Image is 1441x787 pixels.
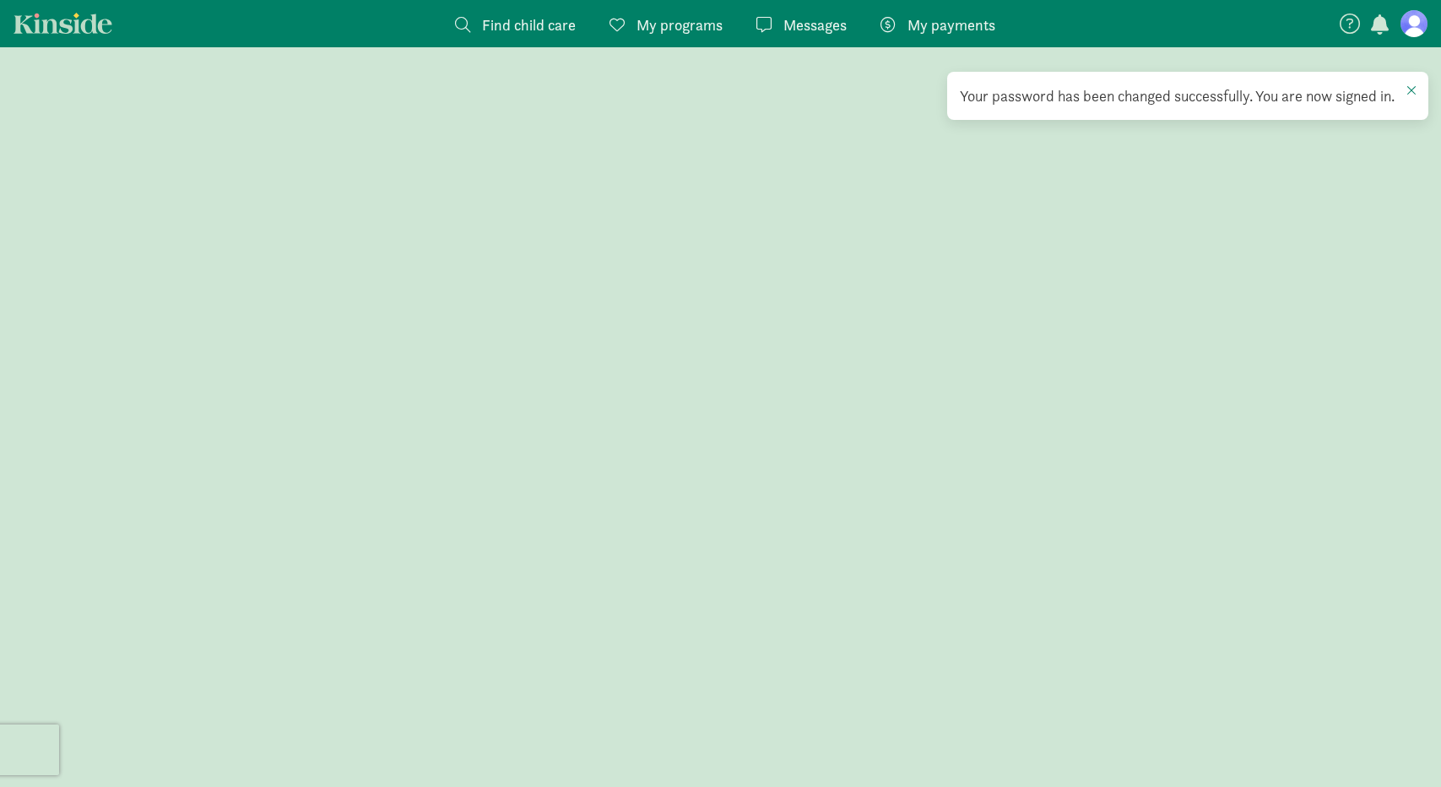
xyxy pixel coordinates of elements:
[482,14,576,36] span: Find child care
[14,13,112,34] a: Kinside
[637,14,723,36] span: My programs
[783,14,847,36] span: Messages
[960,84,1416,107] div: Your password has been changed successfully. You are now signed in.
[907,14,995,36] span: My payments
